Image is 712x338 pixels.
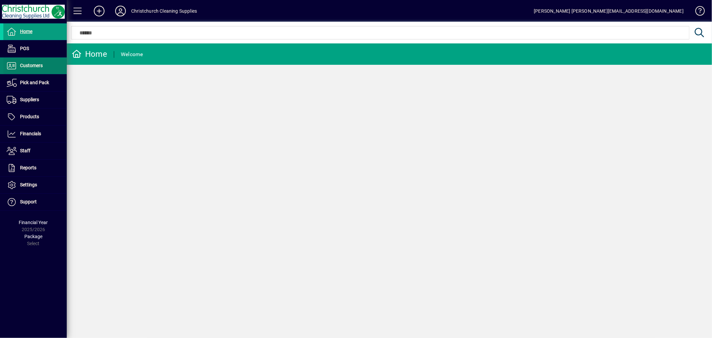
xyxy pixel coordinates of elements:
a: Knowledge Base [690,1,704,23]
span: Staff [20,148,30,153]
span: Products [20,114,39,119]
span: Financial Year [19,220,48,225]
div: Christchurch Cleaning Supplies [131,6,197,16]
a: Support [3,194,67,210]
a: Reports [3,160,67,176]
a: Pick and Pack [3,74,67,91]
div: [PERSON_NAME] [PERSON_NAME][EMAIL_ADDRESS][DOMAIN_NAME] [534,6,684,16]
a: POS [3,40,67,57]
a: Suppliers [3,92,67,108]
a: Staff [3,143,67,159]
a: Settings [3,177,67,193]
span: Settings [20,182,37,187]
button: Profile [110,5,131,17]
span: Home [20,29,32,34]
a: Customers [3,57,67,74]
a: Financials [3,126,67,142]
span: Customers [20,63,43,68]
a: Products [3,109,67,125]
span: POS [20,46,29,51]
span: Package [24,234,42,239]
span: Suppliers [20,97,39,102]
button: Add [88,5,110,17]
div: Home [72,49,107,59]
div: Welcome [121,49,143,60]
span: Reports [20,165,36,170]
span: Pick and Pack [20,80,49,85]
span: Financials [20,131,41,136]
span: Support [20,199,37,204]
